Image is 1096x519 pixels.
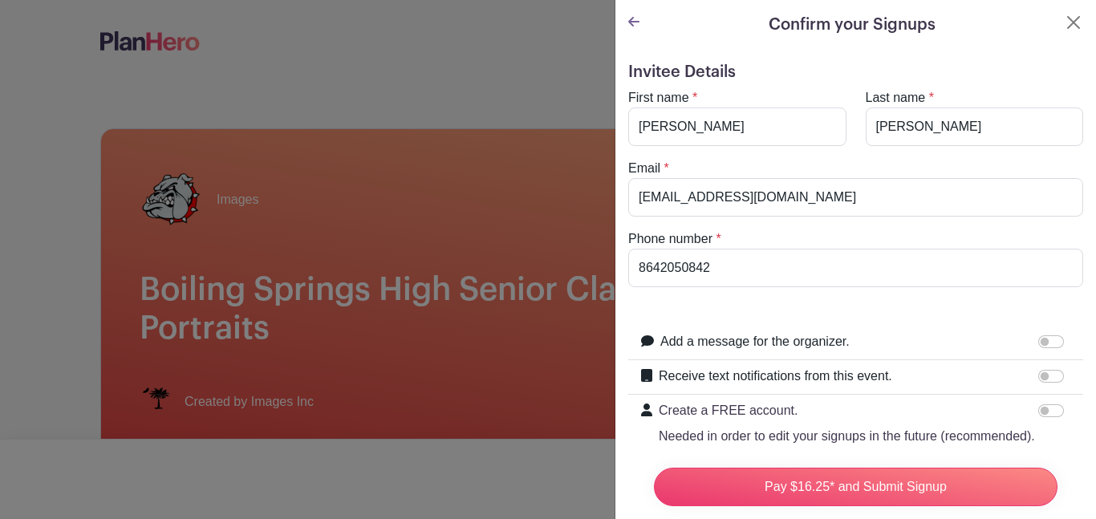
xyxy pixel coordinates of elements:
[1064,13,1083,32] button: Close
[659,367,892,386] label: Receive text notifications from this event.
[654,468,1057,506] input: Pay $16.25* and Submit Signup
[628,229,712,249] label: Phone number
[866,88,926,107] label: Last name
[769,13,936,37] h5: Confirm your Signups
[628,63,1083,82] h5: Invitee Details
[659,427,1035,446] p: Needed in order to edit your signups in the future (recommended).
[628,159,660,178] label: Email
[659,401,1035,420] p: Create a FREE account.
[660,332,850,351] label: Add a message for the organizer.
[628,88,689,107] label: First name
